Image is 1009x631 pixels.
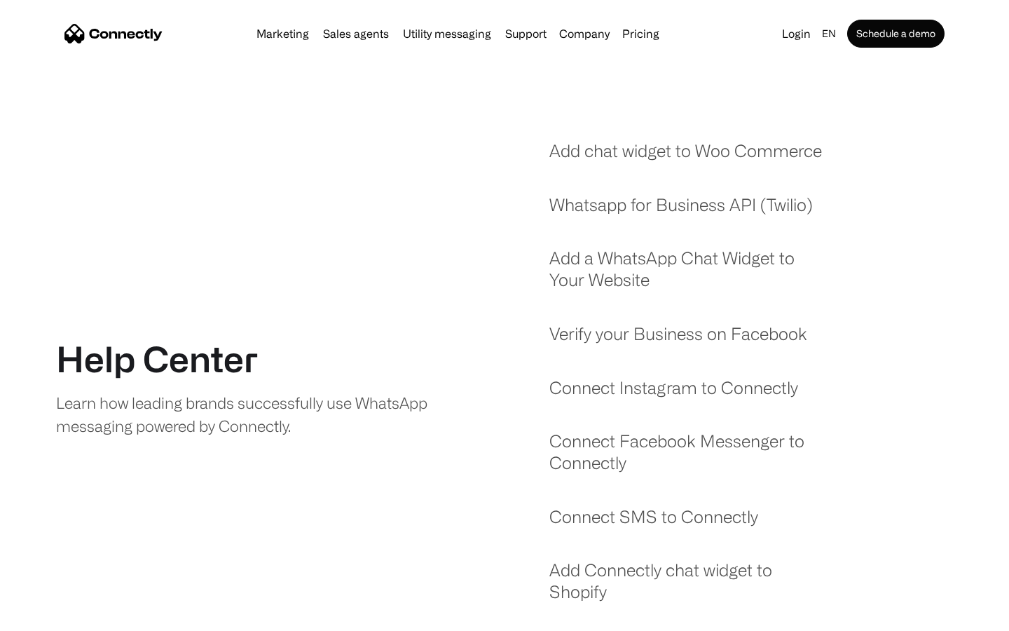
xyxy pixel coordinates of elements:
aside: Language selected: English [14,605,84,626]
div: Company [555,24,614,43]
a: Whatsapp for Business API (Twilio) [549,194,813,230]
h1: Help Center [56,338,258,380]
a: Login [776,24,816,43]
div: en [816,24,844,43]
a: Sales agents [317,28,394,39]
div: Learn how leading brands successfully use WhatsApp messaging powered by Connectly. [56,391,439,437]
a: Connect Instagram to Connectly [549,377,798,413]
a: Add a WhatsApp Chat Widget to Your Website [549,247,832,304]
a: Connect SMS to Connectly [549,506,758,542]
a: home [64,23,163,44]
ul: Language list [28,606,84,626]
a: Schedule a demo [847,20,945,48]
a: Utility messaging [397,28,497,39]
a: Pricing [617,28,665,39]
a: Verify your Business on Facebook [549,323,807,359]
div: Company [559,24,610,43]
a: Support [500,28,552,39]
a: Marketing [251,28,315,39]
a: Connect Facebook Messenger to Connectly [549,430,832,487]
div: en [822,24,836,43]
a: Add chat widget to Woo Commerce [549,140,822,176]
a: Add Connectly chat widget to Shopify [549,559,832,616]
